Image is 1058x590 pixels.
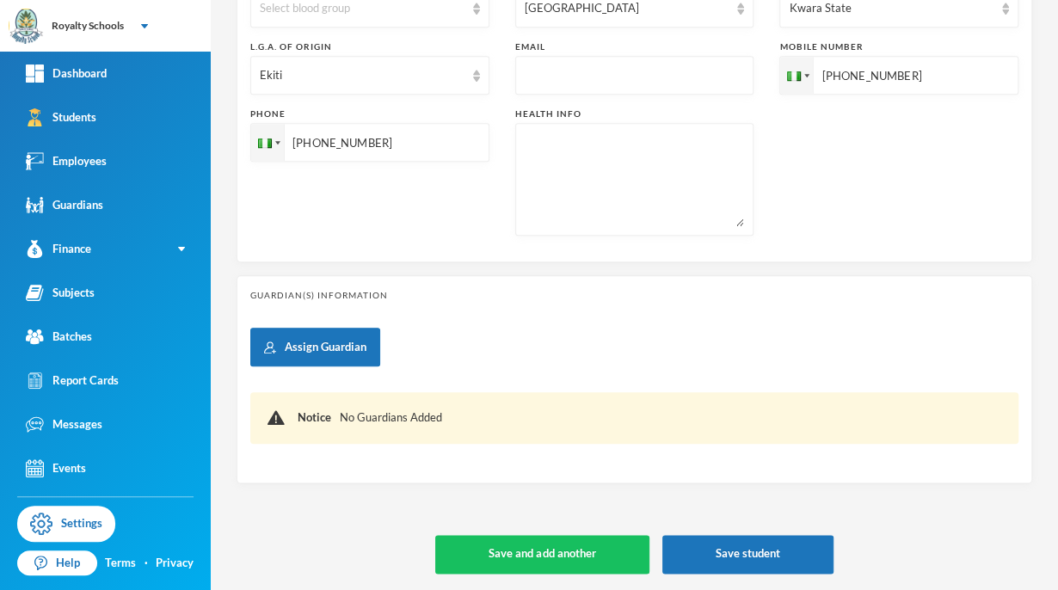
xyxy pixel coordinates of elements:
[250,40,489,53] div: L.G.A. of Origin
[26,372,119,390] div: Report Cards
[17,550,97,576] a: Help
[260,67,464,84] div: Ekiti
[515,108,754,120] div: Health Info
[250,108,489,120] div: Phone
[779,40,1018,53] div: Mobile Number
[251,124,284,161] div: Nigeria: + 234
[264,341,276,353] img: add user
[298,410,331,424] span: Notice
[26,196,103,214] div: Guardians
[26,415,102,433] div: Messages
[435,535,649,574] button: Save and add another
[26,459,86,477] div: Events
[26,284,95,302] div: Subjects
[145,555,148,572] div: ·
[662,535,833,574] button: Save student
[515,40,754,53] div: Email
[156,555,194,572] a: Privacy
[780,57,813,94] div: Nigeria: + 234
[52,18,124,34] div: Royalty Schools
[26,240,91,258] div: Finance
[268,410,285,425] img: !
[105,555,136,572] a: Terms
[9,9,44,44] img: logo
[250,289,1018,302] div: Guardian(s) Information
[17,506,115,542] a: Settings
[26,152,107,170] div: Employees
[26,65,107,83] div: Dashboard
[298,409,1001,427] div: No Guardians Added
[26,108,96,126] div: Students
[250,328,380,366] button: Assign Guardian
[26,328,92,346] div: Batches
